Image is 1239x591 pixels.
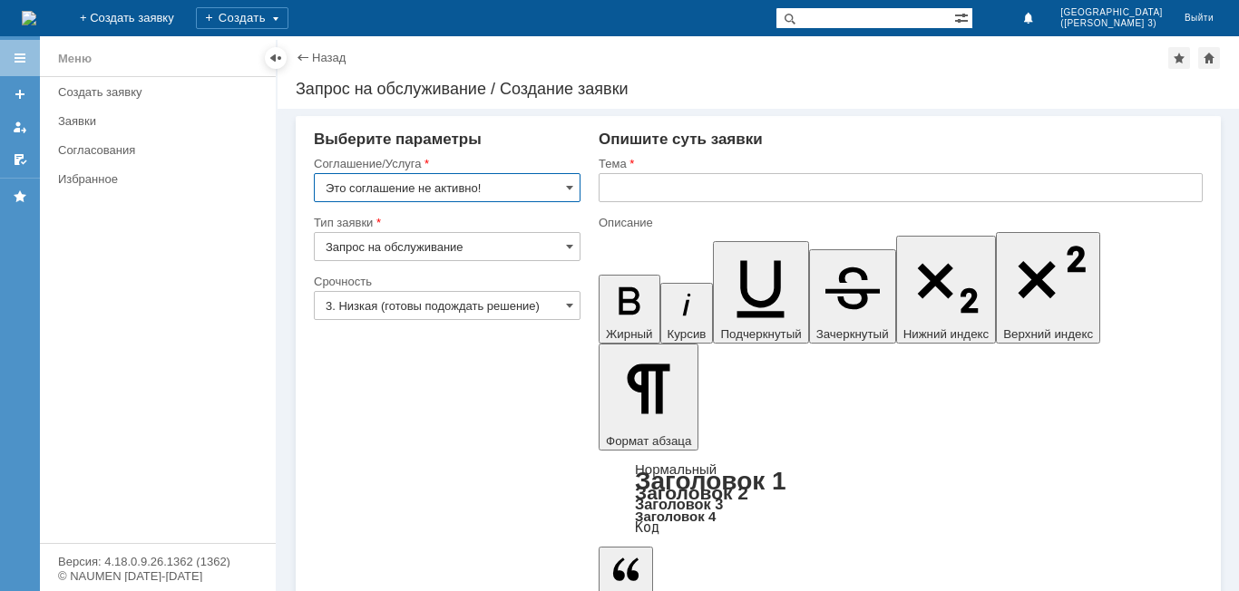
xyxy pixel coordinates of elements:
[599,131,763,148] span: Опишите суть заявки
[5,145,34,174] a: Мои согласования
[635,461,717,477] a: Нормальный
[1198,47,1220,69] div: Сделать домашней страницей
[599,217,1199,228] div: Описание
[903,327,990,341] span: Нижний индекс
[816,327,889,341] span: Зачеркнутый
[1060,7,1163,18] span: [GEOGRAPHIC_DATA]
[58,114,265,128] div: Заявки
[22,11,36,25] img: logo
[599,275,660,344] button: Жирный
[196,7,288,29] div: Создать
[312,51,346,64] a: Назад
[265,47,287,69] div: Скрыть меню
[58,570,258,582] div: © NAUMEN [DATE]-[DATE]
[296,80,1221,98] div: Запрос на обслуживание / Создание заявки
[314,217,577,228] div: Тип заявки
[51,78,272,106] a: Создать заявку
[599,463,1203,534] div: Формат абзаца
[51,107,272,135] a: Заявки
[1060,18,1163,29] span: ([PERSON_NAME] 3)
[896,236,997,344] button: Нижний индекс
[606,434,691,448] span: Формат абзаца
[314,158,577,170] div: Соглашение/Услуга
[809,249,896,344] button: Зачеркнутый
[314,131,482,148] span: Выберите параметры
[635,482,748,503] a: Заголовок 2
[58,143,265,157] div: Согласования
[5,112,34,141] a: Мои заявки
[720,327,801,341] span: Подчеркнутый
[599,158,1199,170] div: Тема
[58,556,258,567] div: Версия: 4.18.0.9.26.1362 (1362)
[635,519,659,536] a: Код
[5,80,34,109] a: Создать заявку
[1168,47,1190,69] div: Добавить в избранное
[1003,327,1093,341] span: Верхний индекс
[713,241,808,344] button: Подчеркнутый
[599,344,698,451] button: Формат абзаца
[58,48,92,70] div: Меню
[954,8,972,25] span: Расширенный поиск
[51,136,272,164] a: Согласования
[606,327,653,341] span: Жирный
[58,172,245,186] div: Избранное
[314,276,577,287] div: Срочность
[635,467,786,495] a: Заголовок 1
[996,232,1100,344] button: Верхний индекс
[58,85,265,99] div: Создать заявку
[660,283,714,344] button: Курсив
[668,327,707,341] span: Курсив
[635,509,716,524] a: Заголовок 4
[22,11,36,25] a: Перейти на домашнюю страницу
[635,496,723,512] a: Заголовок 3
